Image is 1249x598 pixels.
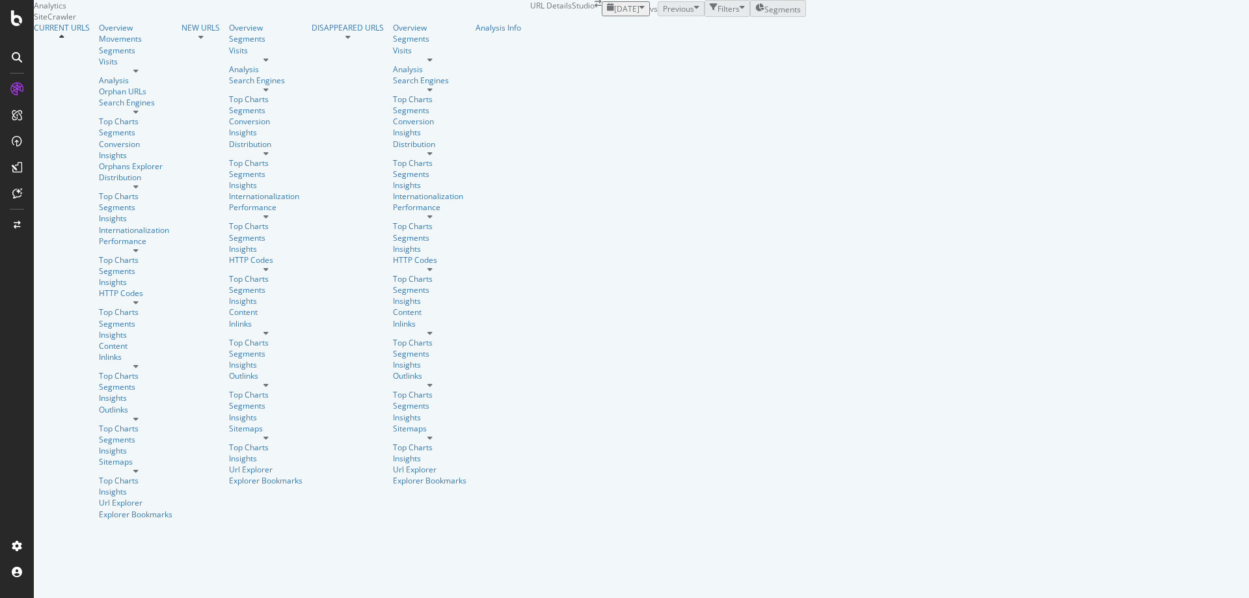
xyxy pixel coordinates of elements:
div: Segments [99,45,172,56]
a: Analysis [393,64,466,75]
div: Explorer Bookmarks [393,475,466,486]
a: Search Engines [229,75,302,86]
div: Segments [99,318,172,329]
a: Insights [99,213,172,224]
a: CURRENT URLS [34,22,90,33]
div: Top Charts [99,475,172,486]
div: Internationalization [99,224,169,236]
a: Top Charts [229,221,302,232]
div: Top Charts [99,116,172,127]
a: Conversion [99,139,172,150]
div: SiteCrawler [34,11,530,22]
a: Inlinks [393,318,466,329]
div: Insights [393,453,466,464]
a: NEW URLS [181,22,220,33]
div: Sitemaps [229,423,302,434]
div: Internationalization [393,191,463,202]
a: Overview [393,22,466,33]
div: Segments [229,232,302,243]
div: Insights [229,180,302,191]
a: Content [393,306,466,318]
a: Insights [99,150,172,161]
a: Overview [229,22,302,33]
div: Segments [229,348,302,359]
div: HTTP Codes [229,254,302,265]
a: DISAPPEARED URLS [312,22,384,33]
a: Analysis Info [476,22,521,33]
a: Segments [393,400,466,411]
div: Top Charts [393,442,466,453]
div: Insights [99,445,172,456]
a: Sitemaps [393,423,466,434]
a: Orphan URLs [99,86,172,97]
a: Analysis [99,75,172,86]
a: Segments [393,232,466,243]
a: Segments [99,265,172,277]
a: Segments [393,284,466,295]
div: Top Charts [393,94,466,105]
a: Search Engines [99,97,172,108]
a: Insights [229,243,302,254]
a: Top Charts [229,337,302,348]
div: Segments [229,169,302,180]
a: Top Charts [393,389,466,400]
a: Top Charts [99,370,172,381]
a: Conversion [229,116,302,127]
a: Movements [99,33,172,44]
div: HTTP Codes [99,288,172,299]
div: Orphans Explorer [99,161,172,172]
div: Inlinks [229,318,302,329]
div: Top Charts [99,191,172,202]
div: Visits [393,45,466,56]
div: Insights [393,127,466,138]
a: Segments [393,169,466,180]
a: Distribution [99,172,172,183]
a: Visits [99,56,172,67]
div: Filters [718,3,740,14]
a: Analysis [229,64,302,75]
div: Performance [229,202,302,213]
a: Search Engines [393,75,466,86]
a: Visits [229,45,302,56]
a: Top Charts [393,157,466,169]
a: Outlinks [393,370,466,381]
a: Top Charts [393,273,466,284]
a: Distribution [393,139,466,150]
div: Insights [229,127,302,138]
div: Top Charts [99,254,172,265]
div: Top Charts [229,157,302,169]
a: Top Charts [393,337,466,348]
span: Previous [663,3,694,14]
div: Performance [99,236,172,247]
a: Insights [229,412,302,423]
div: Inlinks [99,351,172,362]
a: Content [99,340,172,351]
a: Segments [229,105,302,116]
div: Overview [99,22,172,33]
a: Insights [229,295,302,306]
a: Insights [99,277,172,288]
a: Insights [393,295,466,306]
div: HTTP Codes [393,254,466,265]
a: Insights [393,243,466,254]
